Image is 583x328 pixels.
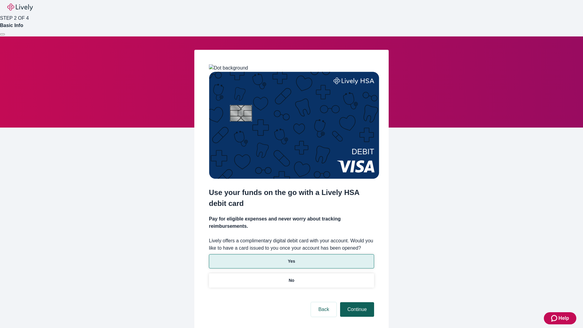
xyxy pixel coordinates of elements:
[544,312,576,324] button: Zendesk support iconHelp
[289,277,295,284] p: No
[209,187,374,209] h2: Use your funds on the go with a Lively HSA debit card
[209,237,374,252] label: Lively offers a complimentary digital debit card with your account. Would you like to have a card...
[288,258,295,265] p: Yes
[551,315,558,322] svg: Zendesk support icon
[209,273,374,288] button: No
[209,215,374,230] h4: Pay for eligible expenses and never worry about tracking reimbursements.
[209,64,248,72] img: Dot background
[311,302,336,317] button: Back
[7,4,33,11] img: Lively
[209,72,379,179] img: Debit card
[209,254,374,268] button: Yes
[340,302,374,317] button: Continue
[558,315,569,322] span: Help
